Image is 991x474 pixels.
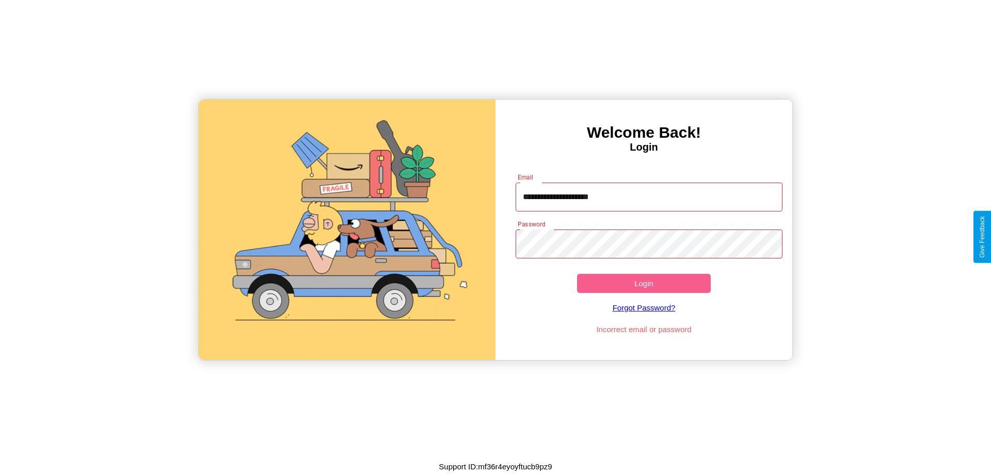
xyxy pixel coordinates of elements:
label: Password [518,220,545,228]
label: Email [518,173,534,182]
p: Incorrect email or password [510,322,778,336]
p: Support ID: mf36r4eyoyftucb9pz9 [439,460,552,473]
img: gif [199,100,495,360]
a: Forgot Password? [510,293,778,322]
h3: Welcome Back! [495,124,792,141]
button: Login [577,274,711,293]
h4: Login [495,141,792,153]
div: Give Feedback [979,216,986,258]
